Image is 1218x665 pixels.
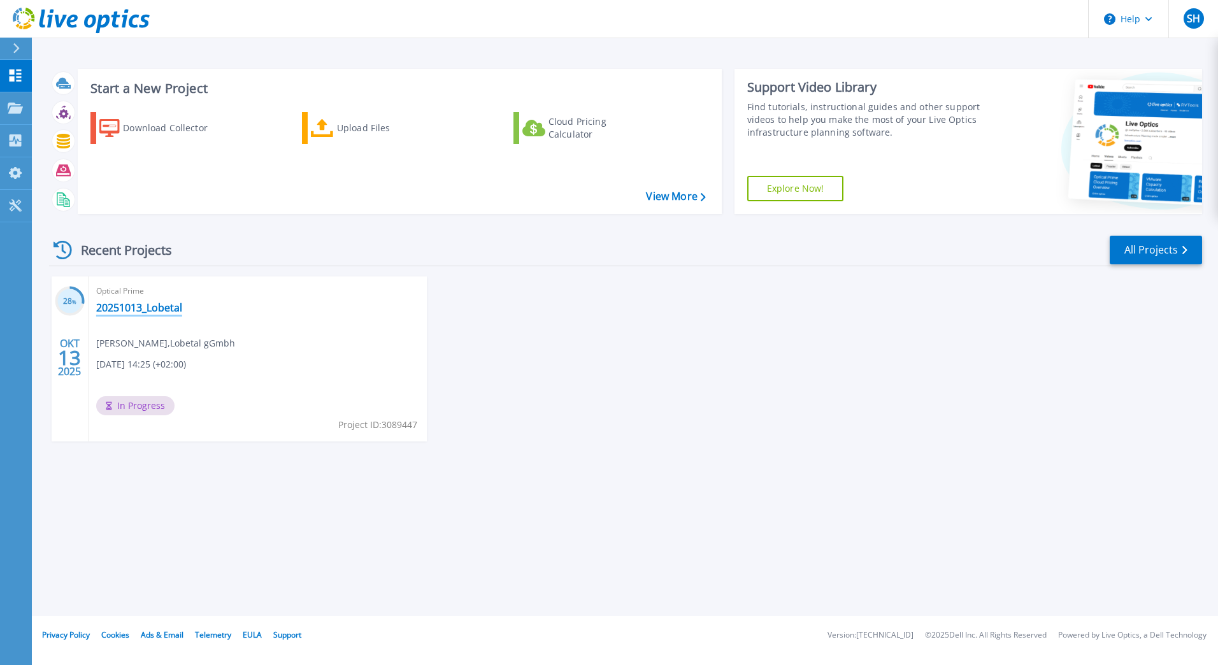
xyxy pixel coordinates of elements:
[96,301,182,314] a: 20251013_Lobetal
[141,629,183,640] a: Ads & Email
[49,234,189,266] div: Recent Projects
[273,629,301,640] a: Support
[90,82,705,96] h3: Start a New Project
[243,629,262,640] a: EULA
[828,631,913,640] li: Version: [TECHNICAL_ID]
[72,298,76,305] span: %
[925,631,1047,640] li: © 2025 Dell Inc. All Rights Reserved
[101,629,129,640] a: Cookies
[195,629,231,640] a: Telemetry
[513,112,656,144] a: Cloud Pricing Calculator
[96,336,235,350] span: [PERSON_NAME] , Lobetal gGmbh
[58,352,81,363] span: 13
[123,115,225,141] div: Download Collector
[548,115,650,141] div: Cloud Pricing Calculator
[42,629,90,640] a: Privacy Policy
[96,284,419,298] span: Optical Prime
[337,115,439,141] div: Upload Files
[1187,13,1200,24] span: SH
[55,294,85,309] h3: 28
[302,112,444,144] a: Upload Files
[96,357,186,371] span: [DATE] 14:25 (+02:00)
[1058,631,1207,640] li: Powered by Live Optics, a Dell Technology
[96,396,175,415] span: In Progress
[747,101,985,139] div: Find tutorials, instructional guides and other support videos to help you make the most of your L...
[1110,236,1202,264] a: All Projects
[747,176,844,201] a: Explore Now!
[646,190,705,203] a: View More
[90,112,233,144] a: Download Collector
[747,79,985,96] div: Support Video Library
[338,418,417,432] span: Project ID: 3089447
[57,334,82,381] div: OKT 2025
